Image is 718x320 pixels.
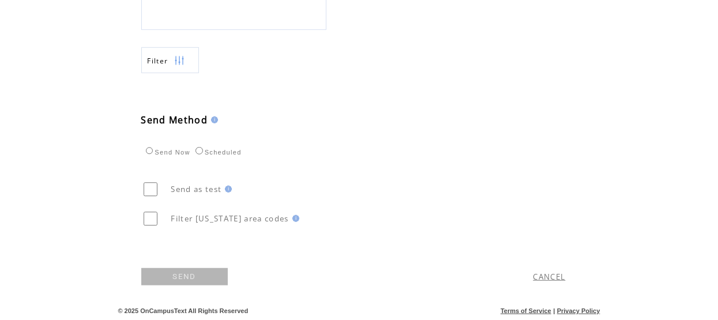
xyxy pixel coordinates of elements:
span: © 2025 OnCampusText All Rights Reserved [118,307,249,314]
input: Send Now [146,147,153,155]
span: Send as test [171,184,221,194]
a: Terms of Service [501,307,551,314]
img: help.gif [289,215,299,222]
span: Show filters [148,56,168,66]
a: Filter [141,47,199,73]
img: filters.png [174,48,185,74]
label: Scheduled [193,149,242,156]
label: Send Now [143,149,190,156]
a: CANCEL [533,272,566,282]
span: | [553,307,555,314]
img: help.gif [221,186,232,193]
span: Filter [US_STATE] area codes [171,213,288,224]
a: Privacy Policy [557,307,600,314]
span: Send Method [141,114,208,126]
input: Scheduled [196,147,203,155]
img: help.gif [208,116,218,123]
a: SEND [141,268,228,285]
